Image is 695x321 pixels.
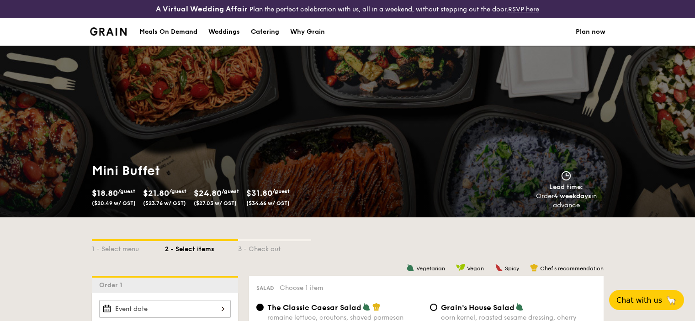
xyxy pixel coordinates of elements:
[508,5,539,13] a: RSVP here
[525,192,607,210] div: Order in advance
[416,265,445,272] span: Vegetarian
[616,296,662,305] span: Chat with us
[576,18,605,46] a: Plan now
[169,188,186,195] span: /guest
[559,171,573,181] img: icon-clock.2db775ea.svg
[156,4,248,15] h4: A Virtual Wedding Affair
[203,18,245,46] a: Weddings
[256,304,264,311] input: The Classic Caesar Saladromaine lettuce, croutons, shaved parmesan flakes, cherry tomatoes, house...
[246,200,290,206] span: ($34.66 w/ GST)
[90,27,127,36] a: Logotype
[272,188,290,195] span: /guest
[554,192,591,200] strong: 4 weekdays
[238,241,311,254] div: 3 - Check out
[139,18,197,46] div: Meals On Demand
[362,303,371,311] img: icon-vegetarian.fe4039eb.svg
[285,18,330,46] a: Why Grain
[92,188,118,198] span: $18.80
[92,200,136,206] span: ($20.49 w/ GST)
[208,18,240,46] div: Weddings
[92,241,165,254] div: 1 - Select menu
[143,188,169,198] span: $21.80
[456,263,465,272] img: icon-vegan.f8ff3823.svg
[406,263,414,272] img: icon-vegetarian.fe4039eb.svg
[430,304,437,311] input: Grain's House Saladcorn kernel, roasted sesame dressing, cherry tomato
[280,284,323,292] span: Choose 1 item
[256,285,274,291] span: Salad
[267,303,361,312] span: The Classic Caesar Salad
[222,188,239,195] span: /guest
[467,265,484,272] span: Vegan
[99,281,126,289] span: Order 1
[441,303,515,312] span: Grain's House Salad
[372,303,381,311] img: icon-chef-hat.a58ddaea.svg
[505,265,519,272] span: Spicy
[530,263,538,272] img: icon-chef-hat.a58ddaea.svg
[495,263,503,272] img: icon-spicy.37a8142b.svg
[143,200,186,206] span: ($23.76 w/ GST)
[194,188,222,198] span: $24.80
[515,303,524,311] img: icon-vegetarian.fe4039eb.svg
[609,290,684,310] button: Chat with us🦙
[245,18,285,46] a: Catering
[118,188,135,195] span: /guest
[251,18,279,46] div: Catering
[549,183,583,191] span: Lead time:
[99,300,231,318] input: Event date
[194,200,237,206] span: ($27.03 w/ GST)
[290,18,325,46] div: Why Grain
[165,241,238,254] div: 2 - Select items
[540,265,604,272] span: Chef's recommendation
[134,18,203,46] a: Meals On Demand
[246,188,272,198] span: $31.80
[92,163,344,179] h1: Mini Buffet
[666,295,677,305] span: 🦙
[116,4,579,15] div: Plan the perfect celebration with us, all in a weekend, without stepping out the door.
[90,27,127,36] img: Grain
